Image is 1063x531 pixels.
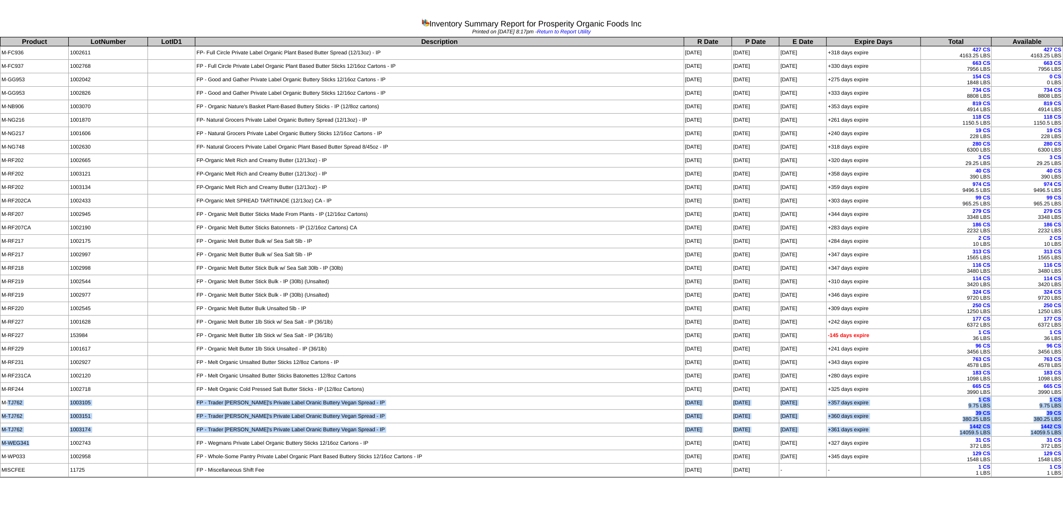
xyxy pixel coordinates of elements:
[1044,114,1062,120] span: 118 CS
[732,73,779,87] td: [DATE]
[992,87,1063,100] td: 8808 LBS
[779,87,827,100] td: [DATE]
[976,195,991,201] span: 99 CS
[69,114,148,127] td: 1001870
[992,37,1063,46] th: Available
[973,74,991,80] span: 154 CS
[0,60,69,73] td: M-FC937
[69,221,148,235] td: 1002190
[195,100,684,114] td: FP - Organic Nature's Basket Plant-Based Buttery Sticks - IP (12/8oz cartons)
[0,316,69,329] td: M-RF227
[1050,74,1062,80] span: 0 CS
[684,235,732,248] td: [DATE]
[69,37,148,46] th: LotNumber
[69,141,148,154] td: 1002630
[1044,262,1062,268] span: 116 CS
[779,235,827,248] td: [DATE]
[828,184,868,190] span: +359 days expire
[195,194,684,208] td: FP-Organic Melt SPREAD TARTINADE (12/13oz) CA - IP
[69,343,148,356] td: 1001617
[732,329,779,343] td: [DATE]
[976,343,991,349] span: 96 CS
[1044,47,1062,53] span: 427 CS
[684,181,732,194] td: [DATE]
[732,208,779,221] td: [DATE]
[732,289,779,302] td: [DATE]
[684,141,732,154] td: [DATE]
[828,319,868,325] span: +242 days expire
[195,275,684,289] td: FP - Organic Melt Butter Stick Bulk - IP (30lb) (Unsalted)
[684,248,732,262] td: [DATE]
[992,302,1063,316] td: 1250 LBS
[0,221,69,235] td: M-RF207CA
[684,87,732,100] td: [DATE]
[195,168,684,181] td: FP-Organic Melt Rich and Creamy Butter (12/13oz) - IP
[732,302,779,316] td: [DATE]
[1047,128,1062,134] span: 19 CS
[684,383,732,396] td: [DATE]
[732,100,779,114] td: [DATE]
[779,100,827,114] td: [DATE]
[69,46,148,60] td: 1002611
[992,60,1063,73] td: 7956 LBS
[992,141,1063,154] td: 6300 LBS
[1044,289,1062,295] span: 324 CS
[0,100,69,114] td: M-NB906
[828,252,868,258] span: +347 days expire
[828,104,868,110] span: +353 days expire
[0,168,69,181] td: M-RF202
[979,330,991,336] span: 1 CS
[69,208,148,221] td: 1002945
[992,127,1063,141] td: 228 LBS
[973,370,991,376] span: 183 CS
[195,221,684,235] td: FP - Organic Melt Butter Sticks Batonnets - IP (12/16oz Cartons) CA
[779,275,827,289] td: [DATE]
[828,144,868,150] span: +318 days expire
[779,141,827,154] td: [DATE]
[148,37,195,46] th: LotID1
[973,383,991,389] span: 665 CS
[195,235,684,248] td: FP - Organic Melt Butter Bulk w/ Sea Salt 5lb - IP
[0,194,69,208] td: M-RF202CA
[732,316,779,329] td: [DATE]
[0,37,69,46] th: Product
[732,114,779,127] td: [DATE]
[0,208,69,221] td: M-RF207
[992,235,1063,248] td: 10 LBS
[920,181,992,194] td: 9496.5 LBS
[779,60,827,73] td: [DATE]
[69,383,148,396] td: 1002718
[195,181,684,194] td: FP-Organic Melt Rich and Creamy Butter (12/13oz) - IP
[779,289,827,302] td: [DATE]
[69,248,148,262] td: 1002997
[828,265,868,271] span: +347 days expire
[732,168,779,181] td: [DATE]
[828,373,868,379] span: +280 days expire
[732,141,779,154] td: [DATE]
[195,73,684,87] td: FP - Good and Gather Private Label Organic Buttery Sticks 12/16oz Cartons - IP
[0,343,69,356] td: M-RF229
[779,37,827,46] th: E Date
[684,194,732,208] td: [DATE]
[195,154,684,168] td: FP-Organic Melt Rich and Creamy Butter (12/13oz) - IP
[920,235,992,248] td: 10 LBS
[992,100,1063,114] td: 4914 LBS
[992,181,1063,194] td: 9496.5 LBS
[973,262,991,268] span: 116 CS
[0,262,69,275] td: M-RF218
[973,87,991,93] span: 734 CS
[920,343,992,356] td: 3456 LBS
[1044,181,1062,187] span: 974 CS
[732,356,779,369] td: [DATE]
[0,248,69,262] td: M-RF217
[69,168,148,181] td: 1003121
[920,37,992,46] th: Total
[992,369,1063,383] td: 1098 LBS
[828,198,868,204] span: +303 days expire
[992,194,1063,208] td: 965.25 LBS
[973,289,991,295] span: 324 CS
[973,303,991,309] span: 250 CS
[920,302,992,316] td: 1250 LBS
[992,289,1063,302] td: 9720 LBS
[992,356,1063,369] td: 4578 LBS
